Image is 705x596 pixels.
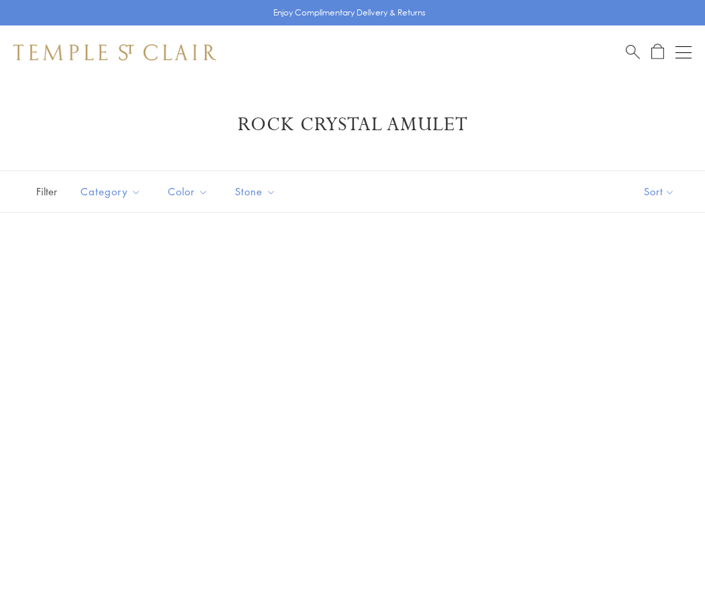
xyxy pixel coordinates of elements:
[74,183,151,200] span: Category
[13,44,216,60] img: Temple St. Clair
[34,113,671,137] h1: Rock Crystal Amulet
[273,6,426,19] p: Enjoy Complimentary Delivery & Returns
[158,177,218,207] button: Color
[651,44,664,60] a: Open Shopping Bag
[614,171,705,212] button: Show sort by
[225,177,286,207] button: Stone
[70,177,151,207] button: Category
[675,44,692,60] button: Open navigation
[161,183,218,200] span: Color
[626,44,640,60] a: Search
[228,183,286,200] span: Stone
